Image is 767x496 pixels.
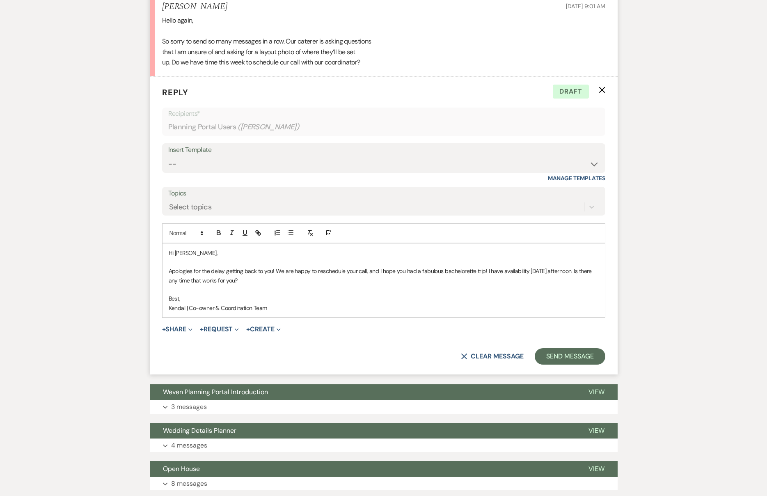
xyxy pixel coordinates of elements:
[169,294,599,303] p: Best,
[171,402,207,412] p: 3 messages
[162,15,605,68] div: Hello again, So sorry to send so many messages in a row. Our caterer is asking questions that I a...
[162,2,227,12] h5: [PERSON_NAME]
[171,440,207,451] p: 4 messages
[588,388,604,396] span: View
[461,353,523,360] button: Clear message
[150,461,575,477] button: Open House
[162,87,188,98] span: Reply
[535,348,605,365] button: Send Message
[171,478,207,489] p: 8 messages
[169,202,212,213] div: Select topics
[548,175,605,182] a: Manage Templates
[163,464,200,473] span: Open House
[169,248,599,257] p: Hi [PERSON_NAME],
[588,464,604,473] span: View
[575,384,618,400] button: View
[246,326,280,333] button: Create
[575,423,618,439] button: View
[169,266,599,285] p: Apologies for the delay getting back to you! We are happy to reschedule your call, and I hope you...
[200,326,239,333] button: Request
[588,426,604,435] span: View
[238,122,299,133] span: ( [PERSON_NAME] )
[150,423,575,439] button: Wedding Details Planner
[150,384,575,400] button: Weven Planning Portal Introduction
[168,108,599,119] p: Recipients*
[200,326,204,333] span: +
[168,144,599,156] div: Insert Template
[150,400,618,414] button: 3 messages
[168,119,599,135] div: Planning Portal Users
[150,439,618,452] button: 4 messages
[169,303,599,312] p: Kendal | Co-owner & Coordination Team
[566,2,605,10] span: [DATE] 9:01 AM
[162,326,193,333] button: Share
[163,388,268,396] span: Weven Planning Portal Introduction
[150,477,618,491] button: 8 messages
[553,85,589,99] span: Draft
[246,326,250,333] span: +
[575,461,618,477] button: View
[163,426,236,435] span: Wedding Details Planner
[162,326,166,333] span: +
[168,188,599,200] label: Topics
